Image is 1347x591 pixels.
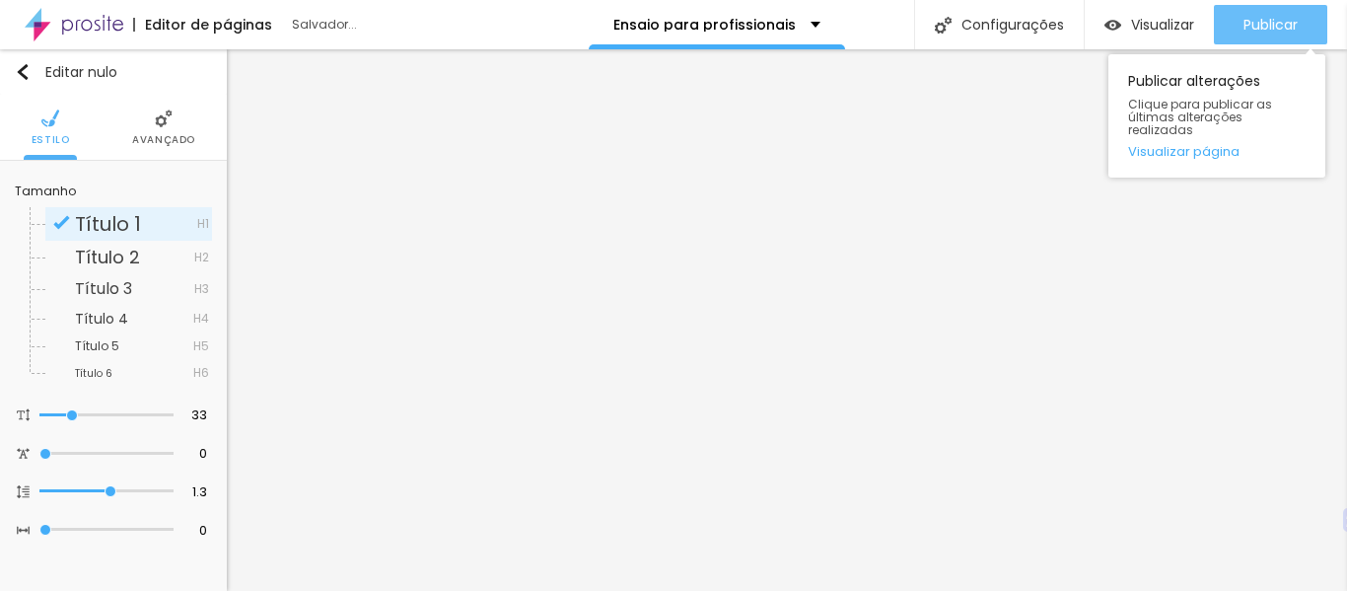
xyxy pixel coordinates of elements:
[1128,142,1240,161] font: Visualizar página
[1214,5,1327,44] button: Publicar
[227,49,1347,591] iframe: Editor
[45,62,117,82] font: Editar nulo
[155,110,173,127] img: Ícone
[935,17,952,34] img: Ícone
[15,64,31,80] img: Ícone
[17,524,30,537] img: Ícone
[17,485,30,498] img: Ícone
[75,277,132,300] font: Título 3
[197,215,209,232] font: H1
[75,210,141,238] font: Título 1
[1131,15,1194,35] font: Visualizar
[15,183,76,199] font: Tamanho
[53,214,70,231] img: Ícone
[17,408,30,421] img: Ícone
[193,310,209,327] font: H4
[613,15,796,35] font: Ensaio para profissionais
[1128,71,1260,91] font: Publicar alterações
[292,16,357,33] font: Salvador...
[193,364,209,381] font: H6
[17,447,30,460] img: Ícone
[132,132,195,147] font: Avançado
[194,249,209,265] font: H2
[194,280,209,297] font: H3
[1128,145,1306,158] a: Visualizar página
[75,366,112,381] font: Título 6
[41,110,59,127] img: Ícone
[75,245,140,269] font: Título 2
[32,132,70,147] font: Estilo
[1104,17,1121,34] img: view-1.svg
[193,337,209,354] font: H5
[75,309,128,329] font: Título 4
[1243,15,1298,35] font: Publicar
[1085,5,1214,44] button: Visualizar
[75,337,119,354] font: Título 5
[961,15,1064,35] font: Configurações
[145,15,272,35] font: Editor de páginas
[1128,96,1272,138] font: Clique para publicar as últimas alterações realizadas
